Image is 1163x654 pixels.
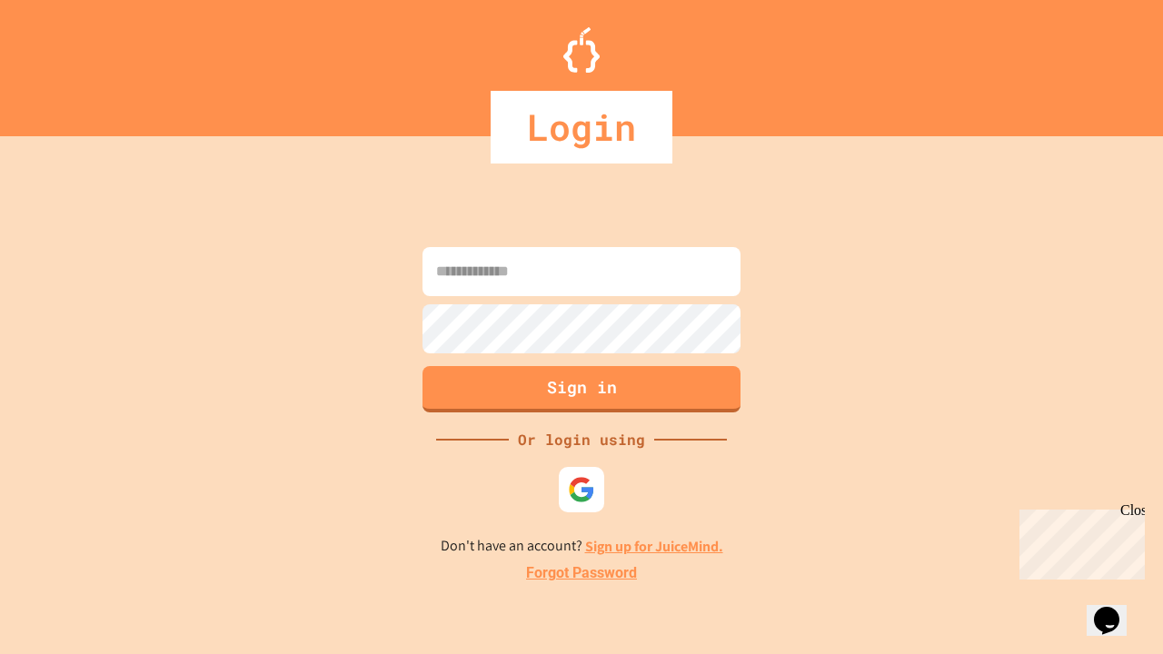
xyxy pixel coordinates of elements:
button: Sign in [422,366,741,412]
p: Don't have an account? [441,535,723,558]
div: Chat with us now!Close [7,7,125,115]
iframe: chat widget [1012,502,1145,580]
div: Or login using [509,429,654,451]
img: Logo.svg [563,27,600,73]
img: google-icon.svg [568,476,595,503]
a: Forgot Password [526,562,637,584]
div: Login [491,91,672,163]
a: Sign up for JuiceMind. [585,537,723,556]
iframe: chat widget [1087,581,1145,636]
